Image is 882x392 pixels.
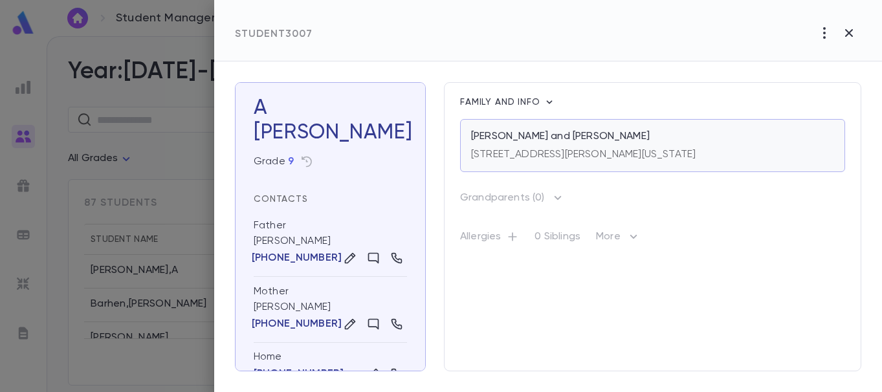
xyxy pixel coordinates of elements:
div: [PERSON_NAME] [254,277,407,343]
p: Grandparents ( 0 ) [460,191,545,204]
button: [PHONE_NUMBER] [254,252,340,265]
div: [PERSON_NAME] [254,211,407,277]
div: Home [254,351,407,364]
h3: A [254,96,407,145]
div: [PERSON_NAME] [254,120,407,145]
span: Family and info [460,98,543,107]
p: [PHONE_NUMBER] [252,318,342,331]
p: 0 Siblings [535,230,580,248]
p: [PHONE_NUMBER] [252,252,342,265]
p: Allergies [460,230,519,248]
button: Grandparents (0) [460,188,564,208]
p: [STREET_ADDRESS][PERSON_NAME][US_STATE] [471,148,696,161]
button: 9 [288,155,294,168]
button: [PHONE_NUMBER] [254,318,340,331]
span: Contacts [254,195,308,204]
div: Father [254,219,286,232]
div: Mother [254,285,289,298]
button: [PHONE_NUMBER] [254,367,344,380]
p: [PERSON_NAME] and [PERSON_NAME] [471,130,650,143]
span: Student 3007 [235,29,313,39]
div: Grade [254,155,294,168]
p: More [596,229,641,250]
